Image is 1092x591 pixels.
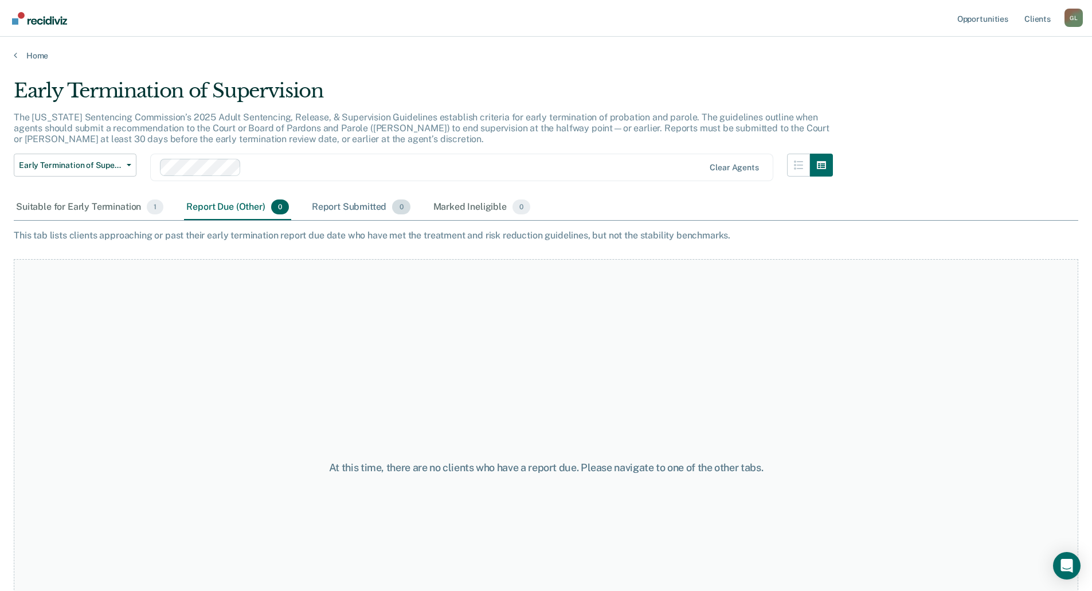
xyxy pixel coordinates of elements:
[1053,552,1081,580] div: Open Intercom Messenger
[12,12,67,25] img: Recidiviz
[512,199,530,214] span: 0
[280,461,812,474] div: At this time, there are no clients who have a report due. Please navigate to one of the other tabs.
[147,199,163,214] span: 1
[14,230,1078,241] div: This tab lists clients approaching or past their early termination report due date who have met t...
[14,50,1078,61] a: Home
[14,79,833,112] div: Early Termination of Supervision
[14,154,136,177] button: Early Termination of Supervision
[1064,9,1083,27] div: G L
[14,112,829,144] p: The [US_STATE] Sentencing Commission’s 2025 Adult Sentencing, Release, & Supervision Guidelines e...
[184,195,291,220] div: Report Due (Other)0
[310,195,413,220] div: Report Submitted0
[19,161,122,170] span: Early Termination of Supervision
[1064,9,1083,27] button: Profile dropdown button
[392,199,410,214] span: 0
[431,195,533,220] div: Marked Ineligible0
[710,163,758,173] div: Clear agents
[14,195,166,220] div: Suitable for Early Termination1
[271,199,289,214] span: 0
